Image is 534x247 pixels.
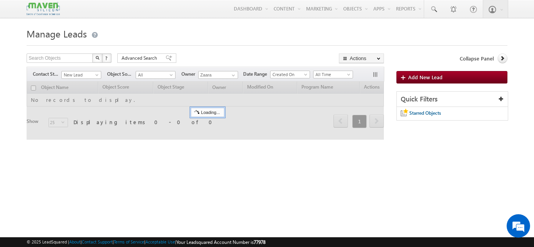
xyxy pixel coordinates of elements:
[254,239,265,245] span: 77978
[181,71,198,78] span: Owner
[27,2,59,16] img: Custom Logo
[102,53,111,63] button: ?
[409,110,441,116] span: Starred Objects
[62,71,99,78] span: New Lead
[33,71,61,78] span: Contact Stage
[145,239,175,244] a: Acceptable Use
[95,56,99,60] img: Search
[339,53,384,63] button: Actions
[198,71,238,79] input: Type to Search
[176,239,265,245] span: Your Leadsquared Account Number is
[61,71,101,79] a: New Lead
[270,71,310,78] a: Created On
[107,71,136,78] span: Object Source
[122,55,159,62] span: Advanced Search
[105,55,109,61] span: ?
[191,108,224,117] div: Loading...
[408,74,443,80] span: Add New Lead
[136,71,176,79] a: All
[243,71,270,78] span: Date Range
[69,239,81,244] a: About
[82,239,113,244] a: Contact Support
[460,55,494,62] span: Collapse Panel
[271,71,308,78] span: Created On
[313,71,353,78] a: All Time
[27,238,265,246] span: © 2025 LeadSquared | | | | |
[397,92,508,107] div: Quick Filters
[27,27,87,40] span: Manage Leads
[314,71,351,78] span: All Time
[136,71,173,78] span: All
[228,71,237,79] a: Show All Items
[114,239,144,244] a: Terms of Service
